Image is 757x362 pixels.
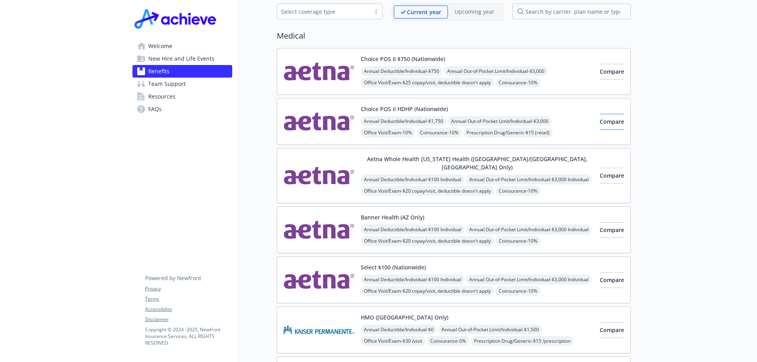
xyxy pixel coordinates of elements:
[145,285,232,292] a: Privacy
[283,55,354,88] img: Aetna Inc carrier logo
[148,40,172,52] span: Welcome
[148,90,175,103] span: Resources
[145,295,232,303] a: Terms
[496,186,541,196] span: Coinsurance - 10%
[361,105,448,113] button: Choice POS II HDHP (Nationwide)
[132,103,232,115] a: FAQs
[600,222,624,238] button: Compare
[361,186,494,196] span: Office Visit/Exam - $20 copay/visit, deductible doesn't apply
[283,263,354,297] img: Aetna Inc carrier logo
[600,168,624,184] button: Compare
[361,55,445,63] button: Choice POS II $750 (Nationwide)
[145,326,232,346] p: Copyright © 2024 - 2025 , Newfront Insurance Services, ALL RIGHTS RESERVED
[361,236,494,246] span: Office Visit/Exam - $20 copay/visit, deductible doesn't apply
[148,65,170,78] span: Benefits
[600,326,624,334] span: Compare
[600,272,624,288] button: Compare
[471,336,574,346] span: Prescription Drug/Generic - $15 /prescription
[466,275,592,284] span: Annual Out-of-Pocket Limit/Individual - $3,000 Individual
[455,7,494,16] p: Upcoming year
[361,128,415,137] span: Office Visit/Exam - 10%
[600,68,624,75] span: Compare
[145,316,232,323] a: Disclaimer
[361,175,464,184] span: Annual Deductible/Individual - $100 Individual
[463,128,553,137] span: Prescription Drug/Generic - $15 (retail)
[496,78,541,87] span: Coinsurance - 10%
[361,263,426,271] button: Select $100 (Nationwide)
[427,336,469,346] span: Coinsurance - 0%
[283,155,354,197] img: Aetna Inc carrier logo
[361,213,424,221] button: Banner Health (AZ Only)
[361,116,446,126] span: Annual Deductible/Individual - $1,750
[132,90,232,103] a: Resources
[277,30,631,42] h2: Medical
[283,105,354,138] img: Aetna Inc carrier logo
[361,225,464,234] span: Annual Deductible/Individual - $100 Individual
[148,103,162,115] span: FAQs
[466,225,592,234] span: Annual Out-of-Pocket Limit/Individual - $3,000 Individual
[148,78,186,90] span: Team Support
[361,336,425,346] span: Office Visit/Exam - $30 /visit
[600,64,624,80] button: Compare
[361,78,494,87] span: Office Visit/Exam - $25 copay/visit, deductible doesn't apply
[361,325,437,334] span: Annual Deductible/Individual - $0
[448,116,552,126] span: Annual Out-of-Pocket Limit/Individual - $3,000
[496,286,541,296] span: Coinsurance - 10%
[132,78,232,90] a: Team Support
[148,52,214,65] span: New Hire and Life Events
[361,286,494,296] span: Office Visit/Exam - $20 copay/visit, deductible doesn't apply
[448,6,501,19] span: Upcoming year
[600,276,624,284] span: Compare
[145,306,232,313] a: Accessibility
[600,322,624,338] button: Compare
[417,128,462,137] span: Coinsurance - 10%
[132,52,232,65] a: New Hire and Life Events
[281,7,366,16] div: Select coverage type
[283,213,354,247] img: Aetna Inc carrier logo
[600,172,624,179] span: Compare
[132,65,232,78] a: Benefits
[407,8,441,16] p: Current year
[361,313,448,321] button: HMO ([GEOGRAPHIC_DATA] Only)
[513,4,631,19] input: search by carrier, plan name or type
[466,175,592,184] span: Annual Out-of-Pocket Limit/Individual - $3,000 Individual
[600,114,624,130] button: Compare
[438,325,542,334] span: Annual Out-of-Pocket Limit/Individual - $1,500
[496,236,541,246] span: Coinsurance - 10%
[361,155,593,171] button: Aetna Whole Health [US_STATE] Health ([GEOGRAPHIC_DATA]/[GEOGRAPHIC_DATA], [GEOGRAPHIC_DATA] Only)
[600,118,624,125] span: Compare
[361,275,464,284] span: Annual Deductible/Individual - $100 Individual
[361,66,442,76] span: Annual Deductible/Individual - $750
[283,313,354,347] img: Kaiser Permanente Insurance Company carrier logo
[444,66,548,76] span: Annual Out-of-Pocket Limit/Individual - $3,000
[132,40,232,52] a: Welcome
[600,226,624,234] span: Compare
